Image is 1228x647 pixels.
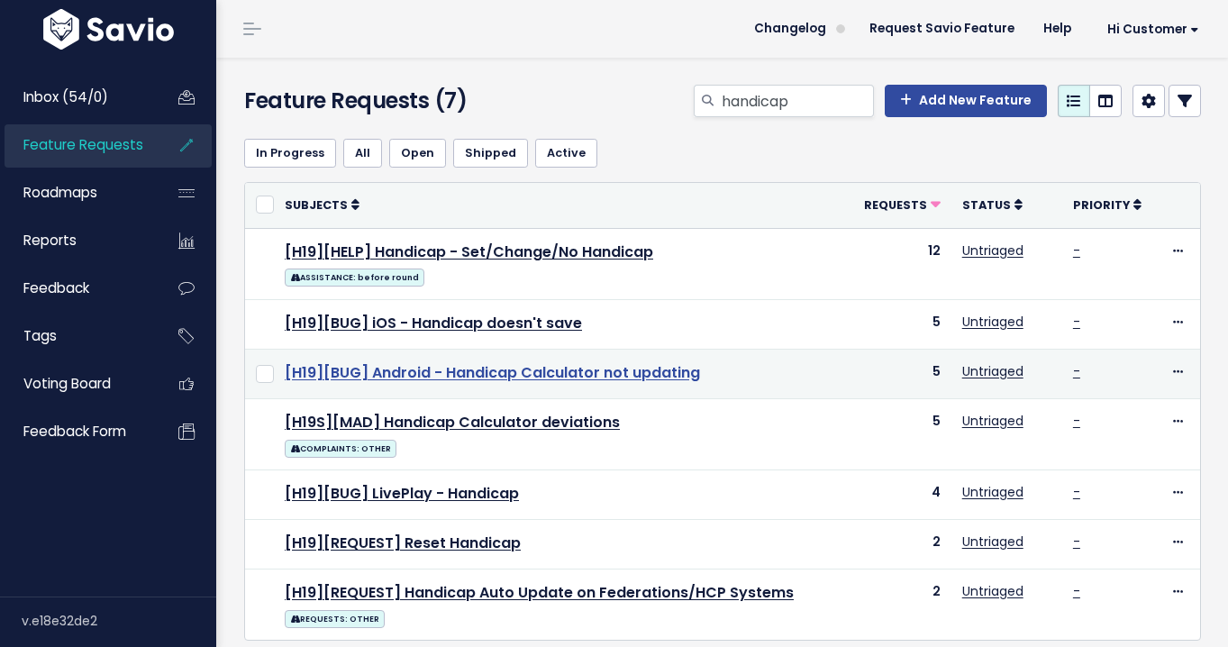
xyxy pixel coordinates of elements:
[453,139,528,168] a: Shipped
[1029,15,1086,42] a: Help
[962,196,1023,214] a: Status
[846,520,951,570] td: 2
[23,87,108,106] span: Inbox (54/0)
[285,533,521,553] a: [H19][REQUEST] Reset Handicap
[23,135,143,154] span: Feature Requests
[5,315,150,357] a: Tags
[285,197,348,213] span: Subjects
[23,326,57,345] span: Tags
[1073,313,1080,331] a: -
[285,362,700,383] a: [H19][BUG] Android - Handicap Calculator not updating
[285,606,385,629] a: REQUESTS: OTHER
[23,231,77,250] span: Reports
[39,9,178,50] img: logo-white.9d6f32f41409.svg
[864,196,941,214] a: Requests
[23,422,126,441] span: Feedback form
[962,313,1023,331] a: Untriaged
[244,139,1201,168] ul: Filter feature requests
[885,85,1047,117] a: Add New Feature
[1073,412,1080,430] a: -
[285,269,424,287] span: ASSISTANCE: before round
[285,436,396,459] a: COMPLAINTS: OTHER
[5,172,150,214] a: Roadmaps
[285,610,385,628] span: REQUESTS: OTHER
[23,278,89,297] span: Feedback
[535,139,597,168] a: Active
[720,85,874,117] input: Search features...
[1073,533,1080,551] a: -
[962,362,1023,380] a: Untriaged
[285,313,582,333] a: [H19][BUG] iOS - Handicap doesn't save
[23,374,111,393] span: Voting Board
[1073,196,1142,214] a: Priority
[23,183,97,202] span: Roadmaps
[285,412,620,433] a: [H19S][MAD] Handicap Calculator deviations
[5,363,150,405] a: Voting Board
[846,349,951,398] td: 5
[962,483,1023,501] a: Untriaged
[343,139,382,168] a: All
[754,23,826,35] span: Changelog
[962,412,1023,430] a: Untriaged
[5,411,150,452] a: Feedback form
[846,570,951,640] td: 2
[1073,582,1080,600] a: -
[5,124,150,166] a: Feature Requests
[1073,362,1080,380] a: -
[855,15,1029,42] a: Request Savio Feature
[5,268,150,309] a: Feedback
[846,398,951,469] td: 5
[1073,197,1130,213] span: Priority
[389,139,446,168] a: Open
[962,197,1011,213] span: Status
[5,220,150,261] a: Reports
[285,265,424,287] a: ASSISTANCE: before round
[962,533,1023,551] a: Untriaged
[285,582,794,603] a: [H19][REQUEST] Handicap Auto Update on Federations/HCP Systems
[1073,241,1080,260] a: -
[244,139,336,168] a: In Progress
[846,469,951,519] td: 4
[5,77,150,118] a: Inbox (54/0)
[962,241,1023,260] a: Untriaged
[244,85,545,117] h4: Feature Requests (7)
[1107,23,1199,36] span: Hi Customer
[846,228,951,299] td: 12
[285,196,359,214] a: Subjects
[1073,483,1080,501] a: -
[22,597,216,644] div: v.e18e32de2
[285,241,653,262] a: [H19][HELP] Handicap - Set/Change/No Handicap
[846,299,951,349] td: 5
[962,582,1023,600] a: Untriaged
[1086,15,1214,43] a: Hi Customer
[285,440,396,458] span: COMPLAINTS: OTHER
[285,483,519,504] a: [H19][BUG] LivePlay - Handicap
[864,197,927,213] span: Requests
